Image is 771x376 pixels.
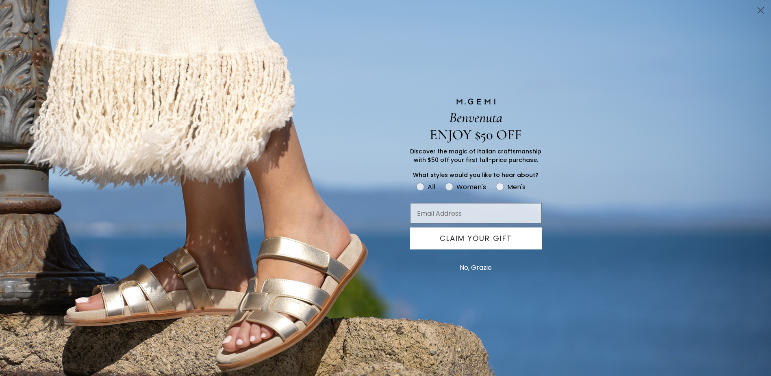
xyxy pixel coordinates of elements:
[449,109,502,126] span: Benvenuta
[456,258,496,278] button: No, Grazie
[410,147,541,164] span: Discover the magic of Italian craftsmanship with $50 off your first full-price purchase.
[410,203,542,223] input: Email Address
[430,126,522,143] span: ENJOY $50 OFF
[507,182,526,192] div: Men's
[428,182,435,192] div: All
[456,182,486,192] div: Women's
[413,171,539,179] span: What styles would you like to hear about?
[456,98,496,105] img: M.GEMI
[410,227,542,249] button: CLAIM YOUR GIFT
[754,3,768,17] button: Close dialog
